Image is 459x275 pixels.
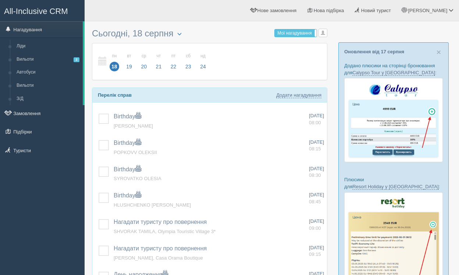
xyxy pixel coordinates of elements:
span: 18 [110,62,119,71]
span: All-Inclusive CRM [4,7,68,16]
small: вт [124,53,134,59]
a: Calypso Tour у [GEOGRAPHIC_DATA] [352,70,435,76]
a: вт 19 [122,49,136,74]
a: нд 24 [196,49,208,74]
a: Birthday [114,166,141,172]
span: 20 [139,62,149,71]
a: Вильоти [13,79,83,92]
a: [PERSON_NAME] [114,123,153,129]
span: 09:00 [309,225,321,231]
a: Resort Holiday у [GEOGRAPHIC_DATA] [352,184,438,190]
span: 08:00 [309,120,321,125]
a: SHVORAK TAMILA, Olympia Touristic Village 3* [114,229,216,234]
small: пт [169,53,178,59]
a: Додати нагадування [276,92,321,98]
span: [PERSON_NAME] [408,8,447,13]
span: 23 [184,62,193,71]
span: [DATE] [309,245,324,250]
span: Нова підбірка [314,8,344,13]
a: All-Inclusive CRM [0,0,84,21]
span: 24 [198,62,208,71]
p: Плюсики для : [344,176,443,190]
span: [DATE] [309,192,324,197]
small: пн [110,53,119,59]
a: Автобуси [13,66,83,79]
span: 19 [124,62,134,71]
a: [DATE] 09:00 [309,218,324,232]
a: ср 20 [137,49,151,74]
a: Оновлення від 17 серпня [344,49,404,54]
a: Birthday [114,140,141,146]
a: Birthday [114,192,141,199]
h3: Сьогодні, 18 серпня [92,29,327,39]
a: [DATE] 08:15 [309,139,324,153]
span: [DATE] [309,218,324,224]
a: [DATE] 08:30 [309,165,324,179]
small: сб [184,53,193,59]
a: [DATE] 08:00 [309,113,324,126]
small: нд [198,53,208,59]
span: 08:30 [309,172,321,178]
span: [DATE] [309,113,324,118]
a: HLUSHCHENKO [PERSON_NAME] [114,202,191,208]
span: Новий турист [361,8,391,13]
img: calypso-tour-proposal-crm-for-travel-agency.jpg [344,78,443,162]
a: З/Д [13,92,83,106]
span: 08:45 [309,199,321,204]
a: [DATE] 08:45 [309,192,324,205]
a: Вильоти2 [13,53,83,66]
a: сб 23 [181,49,195,74]
a: [DATE] 09:15 [309,244,324,258]
span: 21 [154,62,164,71]
span: × [437,48,441,56]
span: Мої нагадування [277,31,312,36]
a: чт 21 [152,49,166,74]
button: Close [437,48,441,56]
a: Нагадати туристу про повернення [114,219,207,225]
span: [DATE] [309,166,324,171]
b: Перелік справ [98,92,132,98]
p: Додано плюсики на сторінці бронювання для : [344,62,443,76]
span: 09:15 [309,251,321,257]
a: Нагадати туристу про повернення [114,245,207,251]
a: Birthday [114,113,141,119]
a: POPKOVV OLEKSII [114,150,157,155]
span: Нове замовлення [257,8,296,13]
span: 22 [169,62,178,71]
span: [DATE] [309,139,324,145]
span: 08:15 [309,146,321,151]
span: 2 [74,57,79,62]
a: пн 18 [107,49,121,74]
a: [PERSON_NAME], Casa Orama Boutique [114,255,203,261]
a: SYROVATKO OLESIA [114,176,161,181]
small: чт [154,53,164,59]
small: ср [139,53,149,59]
a: Ліди [13,40,83,53]
a: пт 22 [167,49,181,74]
